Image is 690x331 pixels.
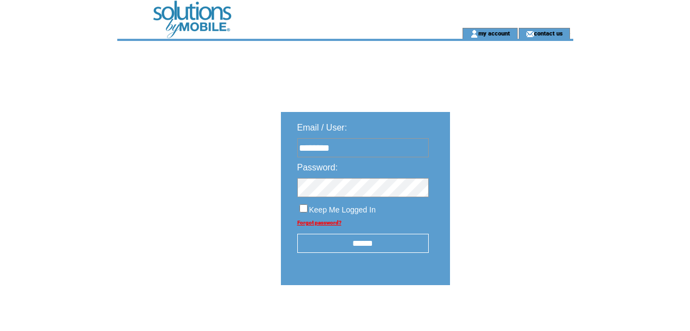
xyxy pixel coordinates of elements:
img: account_icon.gif;jsessionid=0F598F620079A062873BBBD8EE479456 [470,29,478,38]
a: contact us [534,29,563,37]
span: Password: [297,163,338,172]
span: Keep Me Logged In [309,205,376,214]
img: transparent.png;jsessionid=0F598F620079A062873BBBD8EE479456 [482,312,536,326]
span: Email / User: [297,123,347,132]
img: contact_us_icon.gif;jsessionid=0F598F620079A062873BBBD8EE479456 [526,29,534,38]
a: Forgot password? [297,220,341,226]
a: my account [478,29,510,37]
